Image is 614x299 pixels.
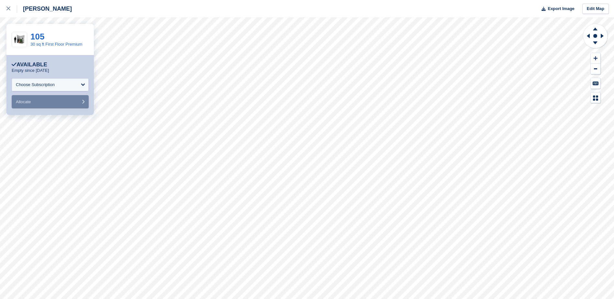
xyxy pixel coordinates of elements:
[16,82,55,88] div: Choose Subscription
[12,61,47,68] div: Available
[591,53,600,64] button: Zoom In
[548,6,574,12] span: Export Image
[12,95,89,108] button: Allocate
[538,4,575,14] button: Export Image
[591,93,600,103] button: Map Legend
[30,32,44,41] a: 105
[12,34,27,45] img: 30-sqft-unit.jpg
[16,99,31,104] span: Allocate
[591,64,600,74] button: Zoom Out
[582,4,609,14] a: Edit Map
[30,42,82,47] a: 30 sq ft First Floor Premium
[17,5,72,13] div: [PERSON_NAME]
[591,78,600,89] button: Keyboard Shortcuts
[12,68,49,73] p: Empty since [DATE]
